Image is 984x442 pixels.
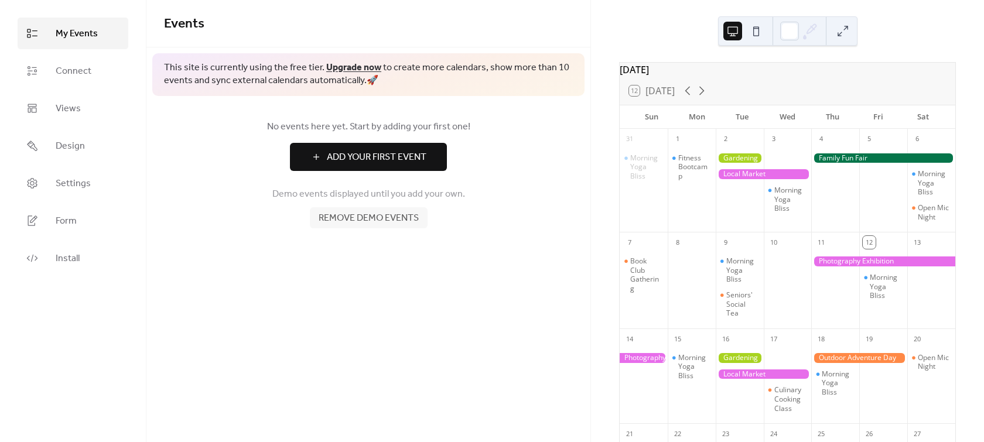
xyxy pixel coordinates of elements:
[870,273,903,300] div: Morning Yoga Bliss
[671,133,684,146] div: 1
[18,55,128,87] a: Connect
[918,203,951,221] div: Open Mic Night
[327,150,426,165] span: Add Your First Event
[811,369,859,397] div: Morning Yoga Bliss
[18,130,128,162] a: Design
[623,133,636,146] div: 31
[907,353,955,371] div: Open Mic Night
[56,252,80,266] span: Install
[164,143,573,171] a: Add Your First Event
[911,236,924,249] div: 13
[319,211,419,225] span: Remove demo events
[164,61,573,88] span: This site is currently using the free tier. to create more calendars, show more than 10 events an...
[726,256,759,284] div: Morning Yoga Bliss
[863,333,876,345] div: 19
[18,167,128,199] a: Settings
[18,242,128,274] a: Install
[18,92,128,124] a: Views
[815,333,828,345] div: 18
[774,385,807,413] div: Culinary Cooking Class
[811,153,955,163] div: Family Fun Fair
[764,385,812,413] div: Culinary Cooking Class
[918,353,951,371] div: Open Mic Night
[620,153,668,181] div: Morning Yoga Bliss
[716,153,764,163] div: Gardening Workshop
[911,133,924,146] div: 6
[764,186,812,213] div: Morning Yoga Bliss
[918,169,951,197] div: Morning Yoga Bliss
[911,333,924,345] div: 20
[863,427,876,440] div: 26
[671,236,684,249] div: 8
[815,236,828,249] div: 11
[56,64,91,78] span: Connect
[863,133,876,146] div: 5
[620,63,955,77] div: [DATE]
[56,214,77,228] span: Form
[56,177,91,191] span: Settings
[671,427,684,440] div: 22
[767,427,780,440] div: 24
[716,369,812,379] div: Local Market
[623,236,636,249] div: 7
[719,236,732,249] div: 9
[810,105,855,129] div: Thu
[855,105,900,129] div: Fri
[164,11,204,37] span: Events
[716,169,812,179] div: Local Market
[765,105,810,129] div: Wed
[620,256,668,293] div: Book Club Gathering
[815,133,828,146] div: 4
[623,427,636,440] div: 21
[272,187,465,201] span: Demo events displayed until you add your own.
[726,290,759,318] div: Seniors' Social Tea
[290,143,447,171] button: Add Your First Event
[671,333,684,345] div: 15
[630,256,663,293] div: Book Club Gathering
[811,256,955,266] div: Photography Exhibition
[719,133,732,146] div: 2
[815,427,828,440] div: 25
[774,186,807,213] div: Morning Yoga Bliss
[629,105,674,129] div: Sun
[720,105,765,129] div: Tue
[863,236,876,249] div: 12
[907,203,955,221] div: Open Mic Night
[678,153,711,181] div: Fitness Bootcamp
[901,105,946,129] div: Sat
[56,102,81,116] span: Views
[719,333,732,345] div: 16
[716,256,764,284] div: Morning Yoga Bliss
[719,427,732,440] div: 23
[678,353,711,381] div: Morning Yoga Bliss
[164,120,573,134] span: No events here yet. Start by adding your first one!
[811,353,907,363] div: Outdoor Adventure Day
[18,205,128,237] a: Form
[310,207,428,228] button: Remove demo events
[911,427,924,440] div: 27
[716,353,764,363] div: Gardening Workshop
[767,236,780,249] div: 10
[630,153,663,181] div: Morning Yoga Bliss
[326,59,381,77] a: Upgrade now
[623,333,636,345] div: 14
[668,353,716,381] div: Morning Yoga Bliss
[767,133,780,146] div: 3
[767,333,780,345] div: 17
[668,153,716,181] div: Fitness Bootcamp
[18,18,128,49] a: My Events
[716,290,764,318] div: Seniors' Social Tea
[907,169,955,197] div: Morning Yoga Bliss
[674,105,719,129] div: Mon
[859,273,907,300] div: Morning Yoga Bliss
[56,139,85,153] span: Design
[822,369,855,397] div: Morning Yoga Bliss
[620,353,668,363] div: Photography Exhibition
[56,27,98,41] span: My Events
